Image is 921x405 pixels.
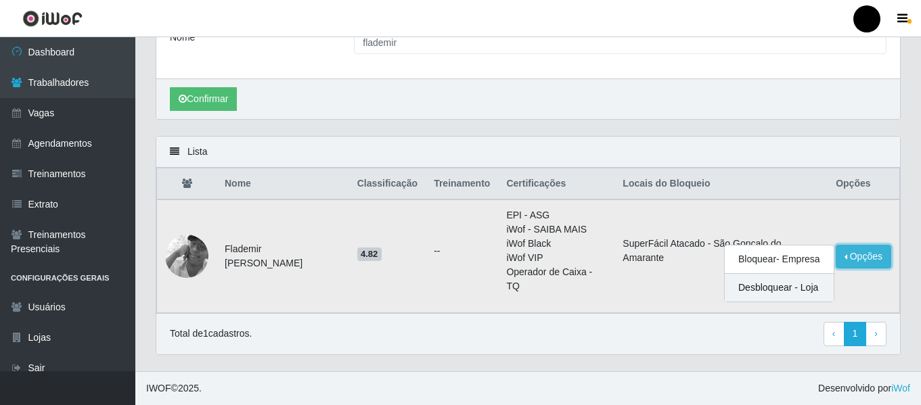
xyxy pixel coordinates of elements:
td: Flademir [PERSON_NAME] [217,199,349,313]
span: Desenvolvido por [818,381,910,396]
a: Previous [824,322,845,346]
span: © 2025 . [146,381,202,396]
th: Opções [828,168,899,200]
th: Treinamento [426,168,498,200]
li: iWof - SAIBA MAIS [506,222,606,237]
th: Classificação [349,168,426,200]
th: Certificações [498,168,614,200]
div: Lista [156,137,900,168]
p: Total de 1 cadastros. [170,327,252,341]
li: iWof Black [506,237,606,251]
button: Bloquear - Empresa [725,245,834,274]
span: IWOF [146,383,171,394]
span: ‹ [832,328,836,339]
button: Desbloquear - Loja [725,274,834,302]
a: 1 [844,322,867,346]
button: Opções [836,245,891,268]
a: Next [866,322,886,346]
img: 1677862473540.jpeg [165,218,208,295]
a: iWof [891,383,910,394]
li: Operador de Caixa - TQ [506,265,606,293]
span: 4.82 [357,247,382,261]
li: SuperFácil Atacado - São Gonçalo do Amarante [623,237,819,265]
nav: pagination [824,322,886,346]
span: › [874,328,878,339]
li: EPI - ASG [506,208,606,222]
li: iWof VIP [506,251,606,265]
label: Nome [170,30,195,45]
ul: -- [434,244,490,258]
th: Nome [217,168,349,200]
button: Confirmar [170,87,237,111]
img: CoreUI Logo [22,10,83,27]
th: Locais do Bloqueio [614,168,828,200]
input: Digite o Nome... [354,30,886,54]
